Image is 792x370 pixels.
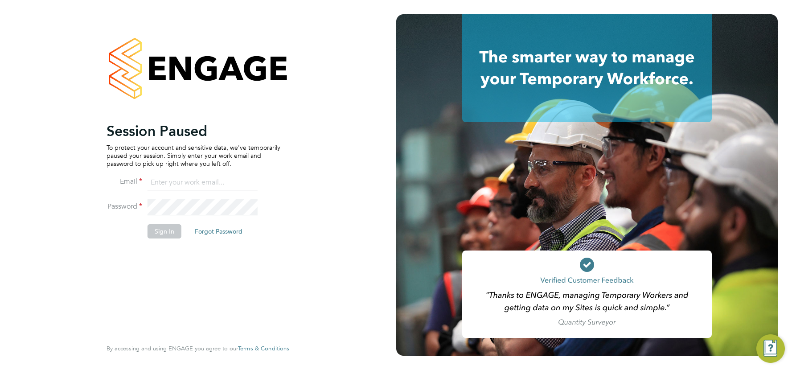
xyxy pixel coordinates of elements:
span: Terms & Conditions [238,345,289,352]
button: Engage Resource Center [756,334,785,363]
span: By accessing and using ENGAGE you agree to our [107,345,289,352]
button: Forgot Password [188,224,250,238]
button: Sign In [148,224,181,238]
label: Email [107,177,142,186]
p: To protect your account and sensitive data, we've temporarily paused your session. Simply enter y... [107,144,280,168]
label: Password [107,202,142,211]
input: Enter your work email... [148,175,258,191]
a: Terms & Conditions [238,345,289,352]
h2: Session Paused [107,122,280,140]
